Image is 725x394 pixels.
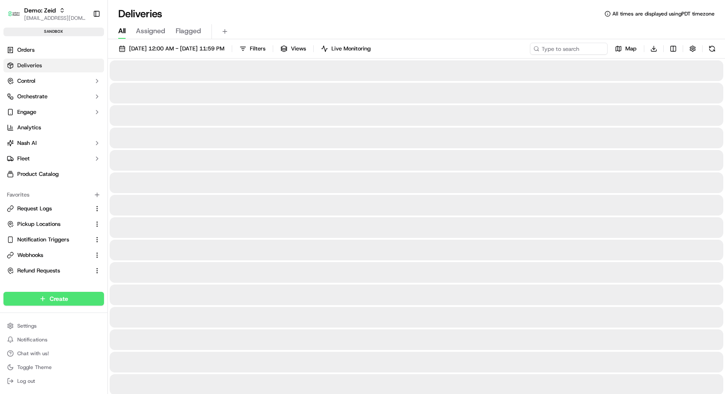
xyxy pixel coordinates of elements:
a: Refund Requests [7,267,90,275]
button: Settings [3,320,104,332]
span: Chat with us! [17,350,49,357]
span: Orchestrate [17,93,47,100]
button: Demo: ZeidDemo: Zeid[EMAIL_ADDRESS][DOMAIN_NAME] [3,3,89,24]
a: Orders [3,43,104,57]
span: Fleet [17,155,30,163]
button: Notification Triggers [3,233,104,247]
span: Orders [17,46,35,54]
button: Log out [3,375,104,387]
button: Request Logs [3,202,104,216]
button: Live Monitoring [317,43,375,55]
span: Toggle Theme [17,364,52,371]
span: Deliveries [17,62,42,69]
div: sandbox [3,28,104,36]
span: All times are displayed using PDT timezone [612,10,715,17]
button: Fleet [3,152,104,166]
div: Favorites [3,188,104,202]
span: Filters [250,45,265,53]
button: Map [611,43,640,55]
button: Control [3,74,104,88]
button: Toggle Theme [3,361,104,373]
a: Request Logs [7,205,90,213]
span: Log out [17,378,35,385]
input: Type to search [530,43,608,55]
span: Notification Triggers [17,236,69,244]
a: Deliveries [3,59,104,72]
span: Engage [17,108,36,116]
span: Refund Requests [17,267,60,275]
span: All [118,26,126,36]
button: Create [3,292,104,306]
a: Product Catalog [3,167,104,181]
a: Pickup Locations [7,220,90,228]
h1: Deliveries [118,7,162,21]
span: Pickup Locations [17,220,60,228]
span: Notifications [17,336,47,343]
a: Webhooks [7,251,90,259]
button: Engage [3,105,104,119]
span: Settings [17,322,37,329]
button: Refresh [706,43,718,55]
button: Demo: Zeid [24,6,56,15]
button: Webhooks [3,248,104,262]
button: [DATE] 12:00 AM - [DATE] 11:59 PM [115,43,228,55]
button: Views [277,43,310,55]
span: Views [291,45,306,53]
span: Product Catalog [17,170,59,178]
img: Demo: Zeid [7,7,21,21]
span: Control [17,77,35,85]
a: Notification Triggers [7,236,90,244]
span: Map [625,45,637,53]
button: Refund Requests [3,264,104,278]
span: Nash AI [17,139,37,147]
button: Filters [236,43,269,55]
button: Orchestrate [3,90,104,103]
span: Analytics [17,124,41,131]
button: Nash AI [3,136,104,150]
button: [EMAIL_ADDRESS][DOMAIN_NAME] [24,15,86,22]
button: Chat with us! [3,347,104,360]
button: Notifications [3,334,104,346]
span: Assigned [136,26,165,36]
button: Pickup Locations [3,217,104,231]
span: Request Logs [17,205,52,213]
span: [DATE] 12:00 AM - [DATE] 11:59 PM [129,45,224,53]
span: Webhooks [17,251,43,259]
span: Flagged [176,26,201,36]
span: Live Monitoring [331,45,371,53]
div: Available Products [3,285,104,298]
span: Create [50,294,68,303]
a: Analytics [3,121,104,134]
